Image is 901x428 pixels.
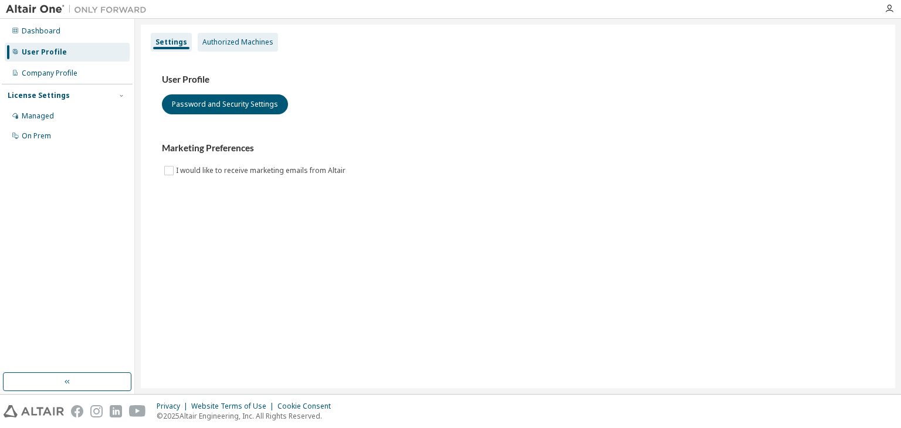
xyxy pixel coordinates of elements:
[191,402,277,411] div: Website Terms of Use
[157,411,338,421] p: © 2025 Altair Engineering, Inc. All Rights Reserved.
[202,38,273,47] div: Authorized Machines
[277,402,338,411] div: Cookie Consent
[90,405,103,417] img: instagram.svg
[155,38,187,47] div: Settings
[110,405,122,417] img: linkedin.svg
[162,142,874,154] h3: Marketing Preferences
[162,94,288,114] button: Password and Security Settings
[6,4,153,15] img: Altair One
[71,405,83,417] img: facebook.svg
[22,26,60,36] div: Dashboard
[162,74,874,86] h3: User Profile
[22,111,54,121] div: Managed
[22,69,77,78] div: Company Profile
[8,91,70,100] div: License Settings
[176,164,348,178] label: I would like to receive marketing emails from Altair
[157,402,191,411] div: Privacy
[129,405,146,417] img: youtube.svg
[22,131,51,141] div: On Prem
[4,405,64,417] img: altair_logo.svg
[22,47,67,57] div: User Profile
